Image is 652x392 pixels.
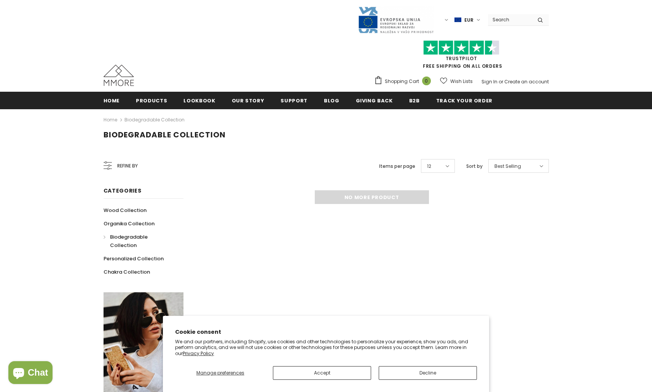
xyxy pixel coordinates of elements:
span: 12 [427,163,431,170]
span: FREE SHIPPING ON ALL ORDERS [374,44,549,69]
span: or [499,78,503,85]
span: Refine by [117,162,138,170]
a: Biodegradable Collection [124,116,185,123]
a: Track your order [436,92,493,109]
a: Privacy Policy [183,350,214,357]
a: Lookbook [183,92,215,109]
a: Wish Lists [440,75,473,88]
a: Trustpilot [446,55,477,62]
span: Products [136,97,167,104]
span: B2B [409,97,420,104]
img: MMORE Cases [104,65,134,86]
span: Giving back [356,97,393,104]
span: Our Story [232,97,265,104]
a: Chakra Collection [104,265,150,279]
span: Organika Collection [104,220,155,227]
a: Shopping Cart 0 [374,76,435,87]
a: Products [136,92,167,109]
h2: Cookie consent [175,328,477,336]
span: 0 [422,76,431,85]
a: Home [104,92,120,109]
span: support [281,97,308,104]
p: We and our partners, including Shopify, use cookies and other technologies to personalize your ex... [175,339,477,357]
a: Giving back [356,92,393,109]
span: Wood Collection [104,207,147,214]
a: B2B [409,92,420,109]
input: Search Site [488,14,532,25]
inbox-online-store-chat: Shopify online store chat [6,361,55,386]
a: Our Story [232,92,265,109]
a: Create an account [504,78,549,85]
img: Javni Razpis [358,6,434,34]
span: Biodegradable Collection [104,129,226,140]
a: Sign In [481,78,497,85]
span: Track your order [436,97,493,104]
span: Best Selling [494,163,521,170]
span: Chakra Collection [104,268,150,276]
button: Accept [273,366,371,380]
button: Decline [379,366,477,380]
button: Manage preferences [175,366,265,380]
a: Home [104,115,117,124]
a: Blog [324,92,340,109]
span: Personalized Collection [104,255,164,262]
a: Javni Razpis [358,16,434,23]
label: Sort by [466,163,483,170]
span: Wish Lists [450,78,473,85]
span: Biodegradable Collection [110,233,148,249]
a: Personalized Collection [104,252,164,265]
label: Items per page [379,163,415,170]
img: Trust Pilot Stars [423,40,499,55]
a: support [281,92,308,109]
span: Home [104,97,120,104]
span: Blog [324,97,340,104]
a: Wood Collection [104,204,147,217]
span: Manage preferences [196,370,244,376]
span: Categories [104,187,142,194]
span: Lookbook [183,97,215,104]
span: Shopping Cart [385,78,419,85]
a: Biodegradable Collection [104,230,175,252]
span: EUR [464,16,473,24]
a: Organika Collection [104,217,155,230]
